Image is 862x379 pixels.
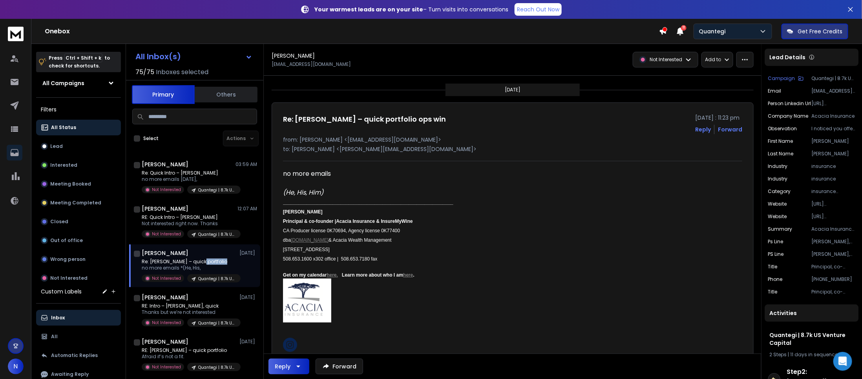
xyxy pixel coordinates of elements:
[350,256,377,262] span: 653.7180 fax
[768,176,788,182] p: Industry
[51,315,65,321] p: Inbox
[129,49,259,64] button: All Inbox(s)
[791,351,838,358] span: 11 days in sequence
[768,201,787,207] p: website
[283,279,331,323] img: AIorK4yMbo9PksoEnI67LvwbTN8FQUpwjSWd2ucYRMBVN9N7o6A0L6_zHeN8ILpxURcswRdZurhcMoASK7Ja
[142,309,236,315] p: Thanks but we’re not interested
[770,331,854,347] h1: Quantegi | 8.7k US Venture Capital
[142,293,188,301] h1: [PERSON_NAME]
[695,114,742,122] p: [DATE] : 11:23 pm
[768,100,811,107] p: Person Linkedin Url
[49,54,110,70] p: Press to check for shortcuts.
[768,151,794,157] p: Last Name
[768,75,795,82] p: Campaign
[283,219,334,224] font: Principal & co-founder
[152,231,181,237] p: Not Interested
[283,169,512,179] div: no more emails
[283,338,297,352] img: Instagram_ICON
[142,249,188,257] h1: [PERSON_NAME]
[142,214,236,220] p: RE: Quick Intro – [PERSON_NAME]
[314,5,508,13] p: – Turn visits into conversations
[812,188,856,195] p: insurance companies
[268,359,309,374] button: Reply
[142,205,188,213] h1: [PERSON_NAME]
[768,264,778,270] p: title
[50,181,91,187] p: Meeting Booked
[50,219,68,225] p: Closed
[812,276,856,282] p: [PHONE_NUMBER]
[283,188,323,197] i: (He, His, Him)
[8,359,24,374] button: N
[768,138,793,144] p: First Name
[768,226,793,232] p: Summary
[812,126,856,132] p: I noticed you offer tailored solutions to help clients reduce risks and lower premiums.
[142,160,188,168] h1: [PERSON_NAME]
[770,53,806,61] p: Lead Details
[768,289,778,295] p: Title
[36,176,121,192] button: Meeting Booked
[283,209,323,215] font: [PERSON_NAME]
[812,213,856,220] p: [URL][DOMAIN_NAME]
[768,126,797,132] p: Observation
[142,170,236,176] p: Re: Quick Intro – [PERSON_NAME]
[198,320,236,326] p: Quantegi | 8.7k US Venture Capital
[650,56,682,63] p: Not Interested
[718,126,742,133] div: Forward
[812,138,856,144] p: [PERSON_NAME]
[152,320,181,326] p: Not Interested
[156,67,208,77] h3: Inboxes selected
[45,27,659,36] h1: Onebox
[505,87,520,93] p: [DATE]
[812,251,856,257] p: [PERSON_NAME], would you be the best person to speak to about business matters or would it make m...
[36,329,121,344] button: All
[50,200,101,206] p: Meeting Completed
[142,265,236,271] p: no more emails *(He, His,
[8,27,24,41] img: logo
[768,75,804,82] button: Campaign
[36,104,121,115] h3: Filters
[283,114,446,125] h1: Re: [PERSON_NAME] – quick portfolio ops win
[142,303,236,309] p: RE: Intro – [PERSON_NAME], quick
[142,353,236,360] p: Afraid if’s not a fit.
[36,214,121,230] button: Closed
[239,339,257,345] p: [DATE]
[768,188,791,195] p: Category
[41,288,82,295] h3: Custom Labels
[798,27,843,35] p: Get Free Credits
[337,256,350,262] font: | 508.
[403,272,415,278] b: .
[335,219,336,224] span: |
[51,333,58,340] p: All
[36,251,121,267] button: Wrong person
[36,138,121,154] button: Lead
[135,67,154,77] span: 75 / 75
[812,201,856,207] p: [URL][DOMAIN_NAME]
[142,220,236,227] p: Not interested right now. Thanks
[812,100,856,107] p: [URL][DOMAIN_NAME][PERSON_NAME]
[36,310,121,326] button: Inbox
[50,143,63,149] p: Lead
[135,53,181,60] h1: All Inbox(s)
[283,256,336,262] span: 508.653.1600 x302 office
[327,272,338,278] a: here.
[833,352,852,371] div: Open Intercom Messenger
[812,163,856,169] p: insurance
[237,206,257,212] p: 12:07 AM
[787,367,856,377] h6: Step 2 :
[51,352,98,359] p: Automatic Replies
[275,363,290,370] div: Reply
[143,135,159,142] label: Select
[768,113,809,119] p: Company Name
[316,359,363,374] button: Forward
[782,24,848,39] button: Get Free Credits
[768,213,787,220] p: Website
[517,5,559,13] p: Reach Out Now
[152,364,181,370] p: Not Interested
[152,275,181,281] p: Not Interested
[36,120,121,135] button: All Status
[695,126,711,133] button: Reply
[812,239,856,245] p: [PERSON_NAME], would you be the best person to speak to about fractional financial help or rev op...
[342,272,403,278] span: Learn more about who I am
[283,237,392,243] span: dba & Acacia Wealth Management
